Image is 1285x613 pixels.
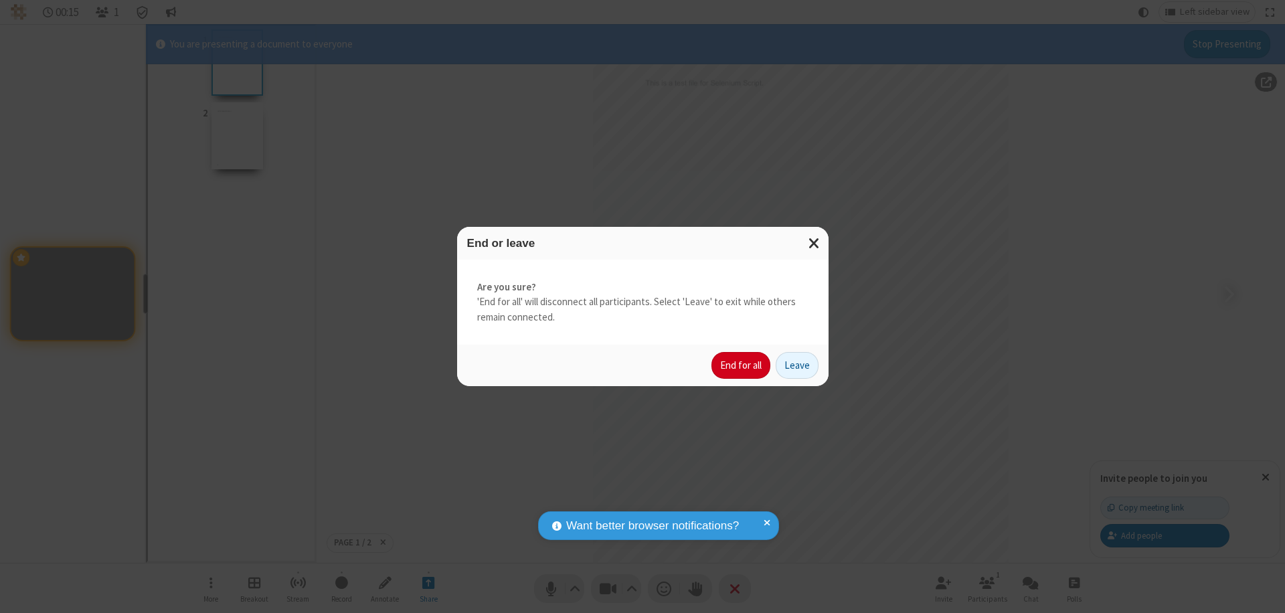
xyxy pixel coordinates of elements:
[776,352,819,379] button: Leave
[467,237,819,250] h3: End or leave
[477,280,808,295] strong: Are you sure?
[566,517,739,535] span: Want better browser notifications?
[800,227,829,260] button: Close modal
[711,352,770,379] button: End for all
[457,260,829,345] div: 'End for all' will disconnect all participants. Select 'Leave' to exit while others remain connec...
